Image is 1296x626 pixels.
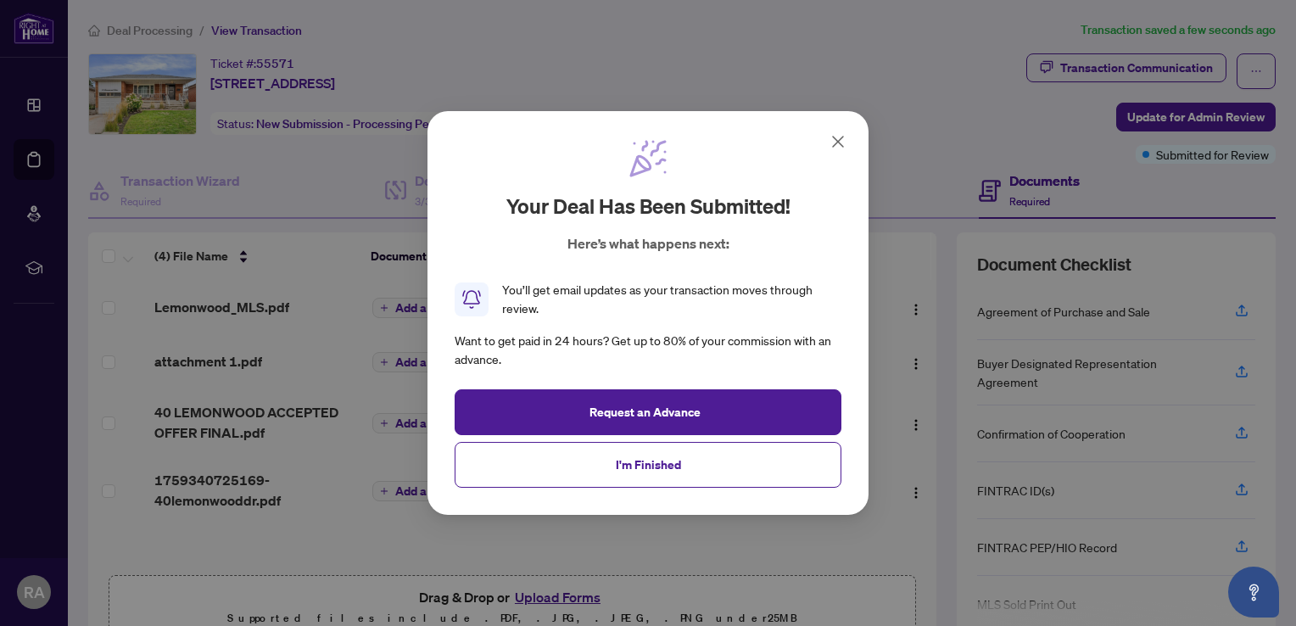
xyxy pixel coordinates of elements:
[455,442,841,488] button: I'm Finished
[616,451,681,478] span: I'm Finished
[506,193,790,220] h2: Your deal has been submitted!
[1228,567,1279,618] button: Open asap
[567,233,729,254] p: Here’s what happens next:
[455,332,841,369] div: Want to get paid in 24 hours? Get up to 80% of your commission with an advance.
[455,389,841,435] button: Request an Advance
[589,399,701,426] span: Request an Advance
[502,281,841,318] div: You’ll get email updates as your transaction moves through review.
